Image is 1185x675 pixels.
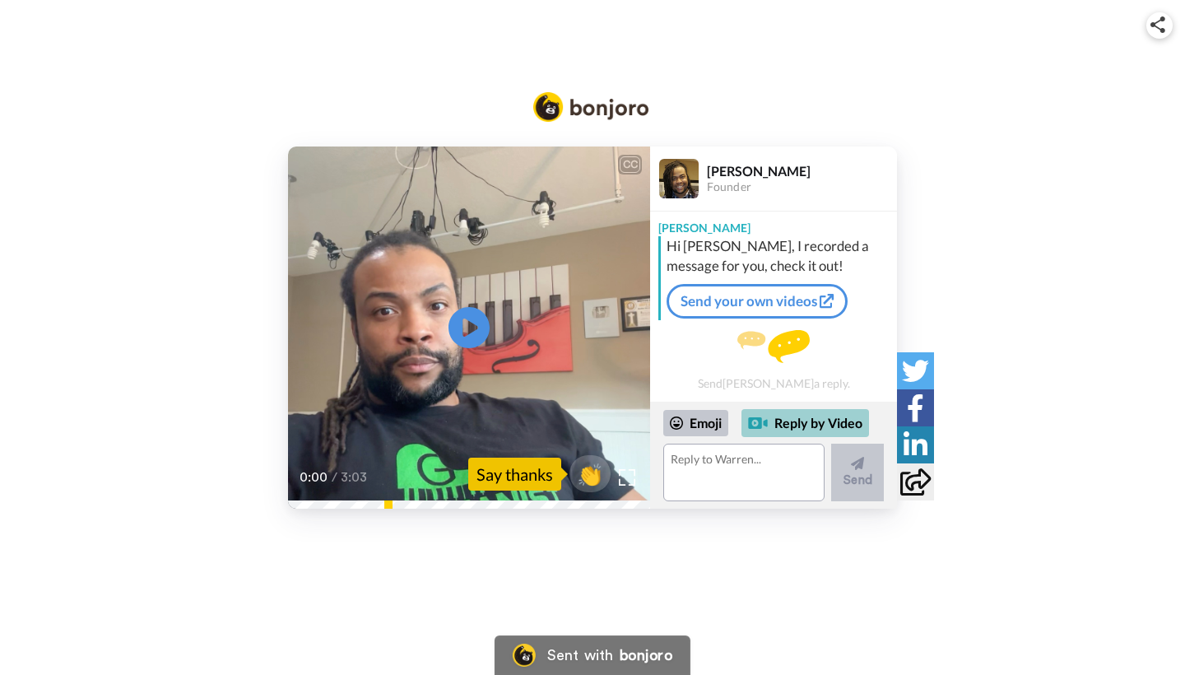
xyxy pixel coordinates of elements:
button: Send [831,444,884,501]
div: Say thanks [468,458,561,491]
a: Send your own videos [667,284,848,319]
div: [PERSON_NAME] [650,212,897,236]
img: message.svg [737,330,810,363]
div: Hi [PERSON_NAME], I recorded a message for you, check it out! [667,236,893,276]
span: 0:00 [300,468,328,487]
span: 3:03 [341,468,369,487]
span: / [332,468,337,487]
span: 👏 [569,461,611,487]
img: ic_share.svg [1150,16,1165,33]
div: CC [620,156,640,173]
img: Bonjoro Logo [533,92,648,122]
div: Reply by Video [748,413,768,433]
div: Send [PERSON_NAME] a reply. [650,327,897,393]
img: Full screen [619,469,635,486]
div: Founder [707,180,896,194]
img: Profile Image [659,159,699,198]
button: 👏 [569,455,611,492]
div: [PERSON_NAME] [707,163,896,179]
div: Reply by Video [741,409,869,437]
div: Emoji [663,410,728,436]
